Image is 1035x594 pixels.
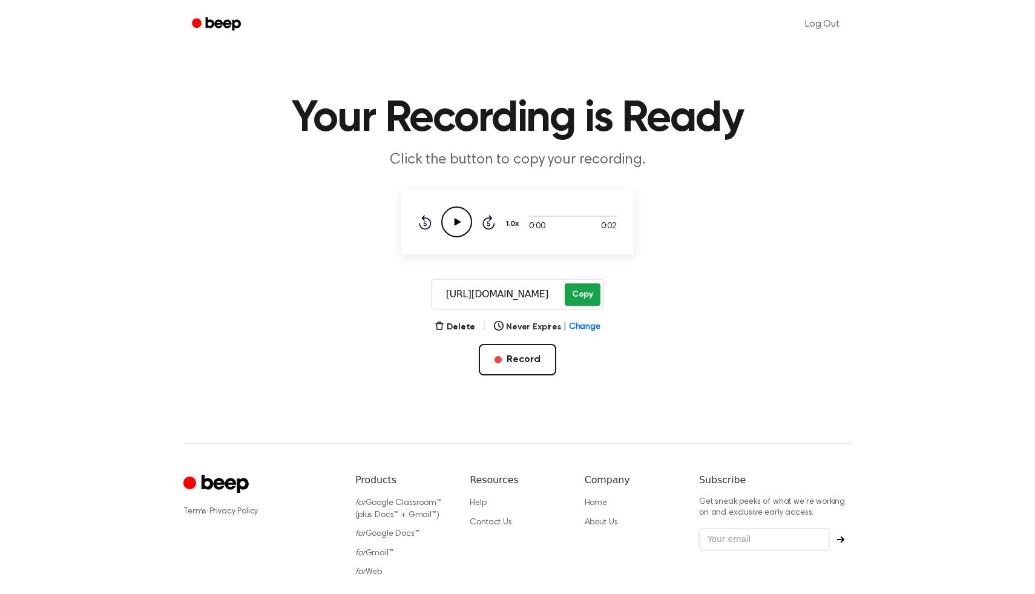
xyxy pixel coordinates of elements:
a: forGoogle Classroom™ (plus Docs™ + Gmail™) [355,499,441,520]
h6: Resources [470,473,565,487]
i: for [355,499,366,507]
span: 0:02 [601,220,617,233]
button: Subscribe [830,536,852,543]
button: Copy [565,283,600,306]
a: Terms [183,507,206,516]
a: About Us [585,518,618,527]
input: Your email [699,528,830,551]
i: for [355,530,366,538]
a: Contact Us [470,518,511,527]
a: Privacy Policy [209,507,258,516]
button: Record [479,344,556,375]
button: Never Expires|Change [494,321,600,334]
button: Delete [435,321,475,334]
h1: Your Recording is Ready [208,97,827,140]
a: forWeb [355,568,382,576]
span: 0:00 [529,220,545,233]
i: for [355,549,366,558]
h6: Products [355,473,450,487]
i: for [355,568,366,576]
p: Get sneak peeks of what we’re working on and exclusive early access. [699,497,852,518]
span: | [482,320,487,334]
a: Log Out [793,10,852,39]
span: | [563,321,567,334]
h6: Subscribe [699,473,852,487]
h6: Company [585,473,680,487]
a: Help [470,499,486,507]
p: Click the button to copy your recording. [285,150,750,170]
a: Beep [183,13,252,36]
span: Change [569,321,600,334]
a: forGoogle Docs™ [355,530,419,538]
div: · [183,506,336,518]
a: Home [585,499,607,507]
button: 1.0x [505,214,523,234]
a: Cruip [183,473,252,497]
a: forGmail™ [355,549,393,558]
